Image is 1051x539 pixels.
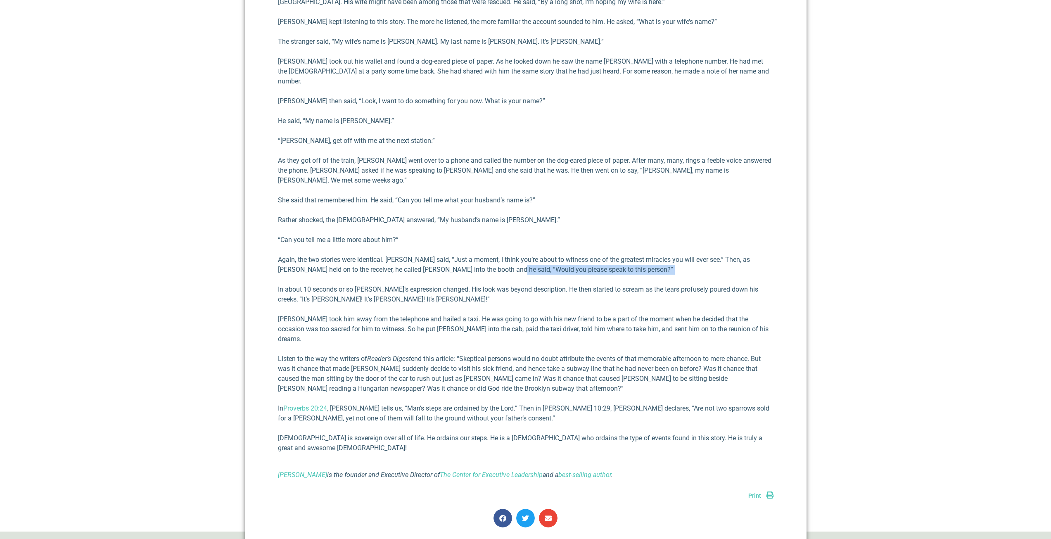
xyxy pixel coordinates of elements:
a: The Center for Executive Leadership [440,471,543,479]
p: As they got off of the train, [PERSON_NAME] went over to a phone and called the number on the dog... [278,156,773,185]
div: Share on facebook [493,509,512,527]
p: [PERSON_NAME] kept listening to this story. The more he listened, the more familiar the account s... [278,17,773,27]
div: Share on email [539,509,558,527]
a: best-selling author [558,471,611,479]
span: Print [748,492,761,499]
a: Proverbs 20:24 [283,404,327,412]
p: In , [PERSON_NAME] tells us, “Man’s steps are ordained by the Lord.” Then in [PERSON_NAME] 10:29,... [278,404,773,423]
p: He said, “My name is [PERSON_NAME].” [278,116,773,126]
p: The stranger said, “My wife’s name is [PERSON_NAME]. My last name is [PERSON_NAME]. It’s [PERSON_... [278,37,773,47]
p: “[PERSON_NAME], get off with me at the next station.” [278,136,773,146]
p: [DEMOGRAPHIC_DATA] is sovereign over all of life. He ordains our steps. He is a [DEMOGRAPHIC_DATA... [278,433,773,453]
p: Again, the two stories were identical. [PERSON_NAME] said, “Just a moment, I think you’re about t... [278,255,773,275]
div: Share on twitter [516,509,535,527]
p: Listen to the way the writers of end this article: “Skeptical persons would no doubt attribute th... [278,354,773,394]
p: [PERSON_NAME] then said, “Look, I want to do something for you now. What is your name?” [278,96,773,106]
p: [PERSON_NAME] took him away from the telephone and hailed a taxi. He was going to go with his new... [278,314,773,344]
p: Rather shocked, the [DEMOGRAPHIC_DATA] answered, “My husband’s name is [PERSON_NAME].” [278,215,773,225]
p: She said that remembered him. He said, “Can you tell me what your husband’s name is?” [278,195,773,205]
p: [PERSON_NAME] took out his wallet and found a dog-eared piece of paper. As he looked down he saw ... [278,57,773,86]
a: [PERSON_NAME] [278,471,327,479]
p: In about 10 seconds or so [PERSON_NAME]’s expression changed. His look was beyond description. He... [278,285,773,304]
em: Reader’s Digest [367,355,411,363]
p: “Can you tell me a little more about him?” [278,235,773,245]
a: Print [748,492,773,499]
i: is the founder and Executive Director of and a . [278,471,613,479]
